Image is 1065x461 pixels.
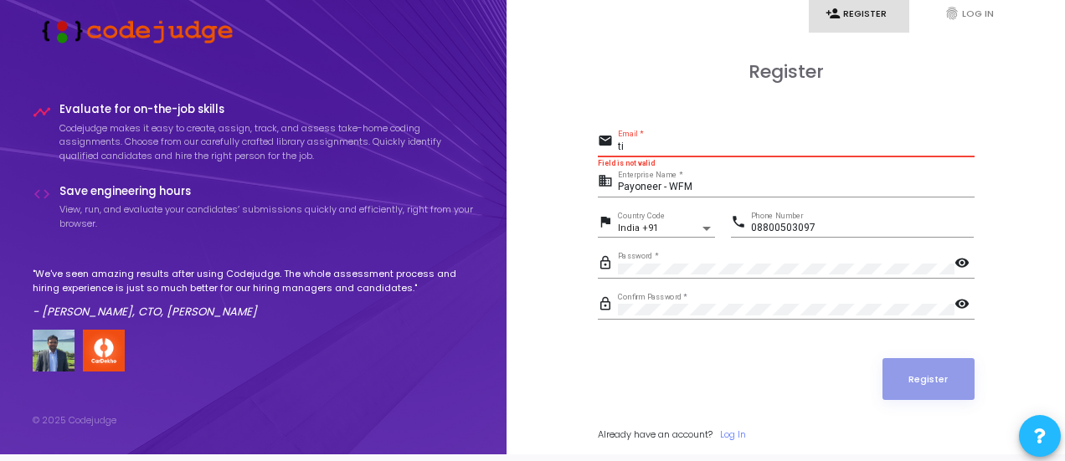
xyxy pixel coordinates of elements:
[618,223,658,233] span: India +91
[720,428,746,442] a: Log In
[33,330,75,371] img: user image
[598,159,655,167] strong: Field is not valid
[598,172,618,192] mat-icon: business
[59,202,475,230] p: View, run, and evaluate your candidates’ submissions quickly and efficiently, right from your bro...
[598,213,618,233] mat-icon: flag
[751,223,974,234] input: Phone Number
[882,358,975,400] button: Register
[944,6,960,21] i: fingerprint
[59,103,475,116] h4: Evaluate for on-the-job skills
[731,213,751,233] mat-icon: phone
[33,103,51,121] i: timeline
[33,267,475,295] p: "We've seen amazing results after using Codejudge. The whole assessment process and hiring experi...
[33,413,116,428] div: © 2025 Codejudge
[598,295,618,315] mat-icon: lock_outline
[598,61,975,83] h3: Register
[33,304,257,320] em: - [PERSON_NAME], CTO, [PERSON_NAME]
[618,182,975,193] input: Enterprise Name
[598,132,618,152] mat-icon: email
[598,428,713,441] span: Already have an account?
[33,185,51,203] i: code
[954,254,975,274] mat-icon: visibility
[954,295,975,315] mat-icon: visibility
[826,6,841,21] i: person_add
[59,185,475,198] h4: Save engineering hours
[598,254,618,274] mat-icon: lock_outline
[618,141,975,153] input: Email
[83,330,125,371] img: company-logo
[59,121,475,163] p: Codejudge makes it easy to create, assign, track, and assess take-home coding assignments. Choose...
